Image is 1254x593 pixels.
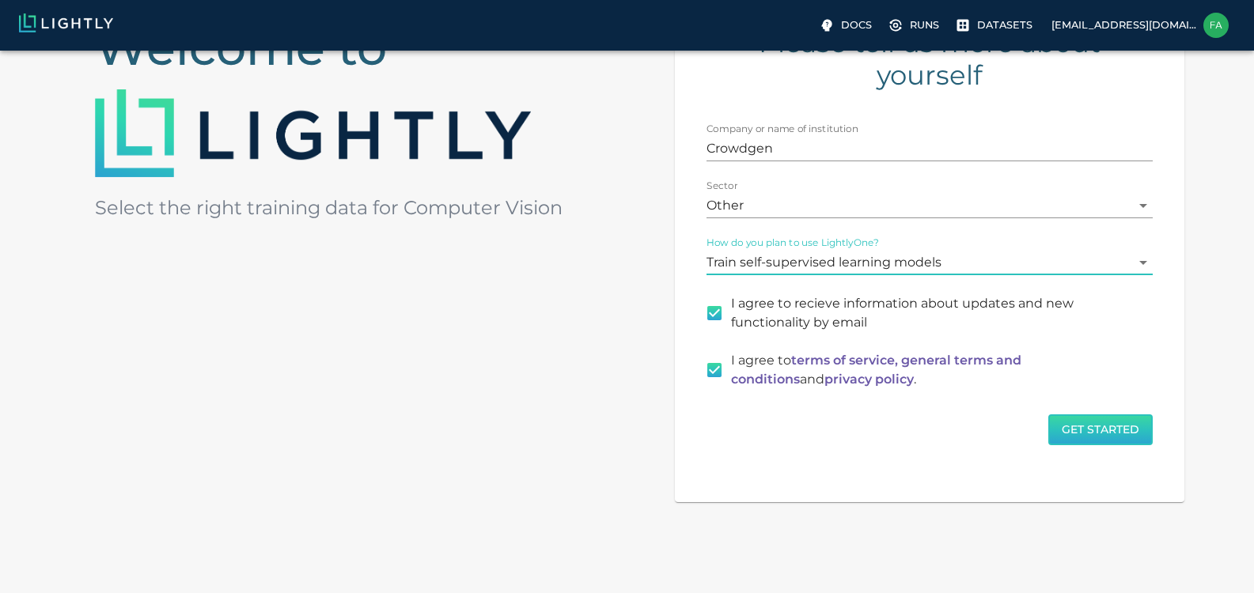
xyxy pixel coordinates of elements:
[707,193,1153,218] div: Other
[707,236,879,250] label: How do you plan to use LightlyOne?
[95,89,531,177] img: Lightly
[19,13,113,32] img: Lightly
[95,195,579,221] h5: Select the right training data for Computer Vision
[707,123,858,136] label: Company or name of institution
[731,294,1140,332] span: I agree to recieve information about updates and new functionality by email
[1045,8,1235,43] label: [EMAIL_ADDRESS][DOMAIN_NAME]faniefiok50@gmail.com
[952,13,1039,38] a: Please complete one of our getting started guides to active the full UI
[841,17,872,32] p: Docs
[1051,17,1197,32] p: [EMAIL_ADDRESS][DOMAIN_NAME]
[910,17,939,32] p: Runs
[731,353,1021,387] a: terms of service, general terms and conditions
[1203,13,1229,38] img: faniefiok50@gmail.com
[707,250,1153,275] div: Train self-supervised learning models
[816,13,878,38] label: Docs
[707,179,737,193] label: Sector
[1048,414,1153,445] button: Get Started
[707,26,1153,93] h4: Please tell us more about yourself
[731,351,1140,389] p: I agree to and .
[824,372,914,387] a: privacy policy
[885,13,945,38] a: Please complete one of our getting started guides to active the full UI
[977,17,1032,32] p: Datasets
